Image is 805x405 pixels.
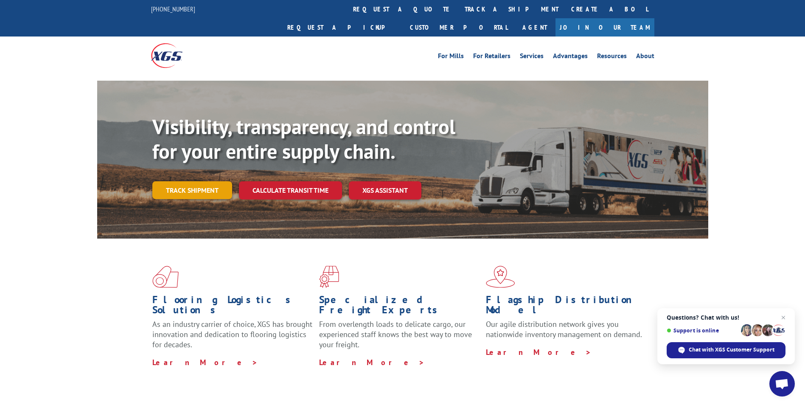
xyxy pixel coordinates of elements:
b: Visibility, transparency, and control for your entire supply chain. [152,113,455,164]
h1: Flagship Distribution Model [486,295,646,319]
h1: Flooring Logistics Solutions [152,295,313,319]
img: xgs-icon-focused-on-flooring-red [319,266,339,288]
img: xgs-icon-total-supply-chain-intelligence-red [152,266,179,288]
a: Resources [597,53,627,62]
a: [PHONE_NUMBER] [151,5,195,13]
span: Support is online [667,327,738,334]
span: Questions? Chat with us! [667,314,785,321]
a: Learn More > [486,347,592,357]
a: Learn More > [152,357,258,367]
a: Learn More > [319,357,425,367]
a: Request a pickup [281,18,404,37]
a: Services [520,53,544,62]
div: Chat with XGS Customer Support [667,342,785,358]
h1: Specialized Freight Experts [319,295,480,319]
span: As an industry carrier of choice, XGS has brought innovation and dedication to flooring logistics... [152,319,312,349]
div: Open chat [769,371,795,397]
a: Agent [514,18,555,37]
a: About [636,53,654,62]
a: Advantages [553,53,588,62]
a: Track shipment [152,181,232,199]
a: Join Our Team [555,18,654,37]
p: From overlength loads to delicate cargo, our experienced staff knows the best way to move your fr... [319,319,480,357]
span: Chat with XGS Customer Support [689,346,774,354]
a: For Retailers [473,53,510,62]
span: Close chat [778,312,788,323]
a: Customer Portal [404,18,514,37]
img: xgs-icon-flagship-distribution-model-red [486,266,515,288]
a: For Mills [438,53,464,62]
a: XGS ASSISTANT [349,181,421,200]
a: Calculate transit time [239,181,342,200]
span: Our agile distribution network gives you nationwide inventory management on demand. [486,319,642,339]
